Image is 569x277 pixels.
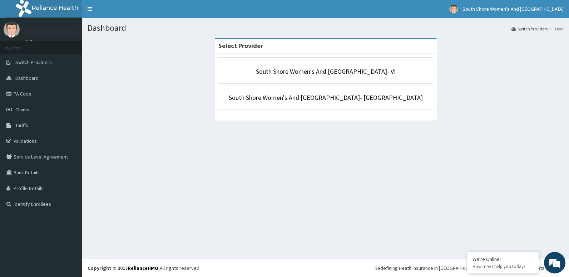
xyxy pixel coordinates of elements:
p: South Shore Women's And [GEOGRAPHIC_DATA] [25,29,159,35]
a: Switch Providers [511,26,548,32]
a: South Shore Women's And [GEOGRAPHIC_DATA]- VI [256,67,396,76]
strong: Select Provider [218,42,263,50]
span: Dashboard [15,75,39,81]
span: South Shore Women's And [GEOGRAPHIC_DATA] [462,6,564,12]
footer: All rights reserved. [82,259,569,277]
img: User Image [449,5,458,14]
h1: Dashboard [88,23,564,33]
div: We're Online! [472,256,533,262]
span: Claims [15,106,29,113]
a: South Shore Women's And [GEOGRAPHIC_DATA]- [GEOGRAPHIC_DATA] [229,93,423,102]
span: Switch Providers [15,59,52,65]
strong: Copyright © 2017 . [88,265,160,271]
div: Redefining Heath Insurance in [GEOGRAPHIC_DATA] using Telemedicine and Data Science! [375,264,564,272]
span: Tariffs [15,122,28,128]
img: User Image [4,21,20,38]
a: RelianceHMO [128,265,158,271]
p: How may I help you today? [472,263,533,269]
li: Here [548,26,564,32]
a: Online [25,39,42,44]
